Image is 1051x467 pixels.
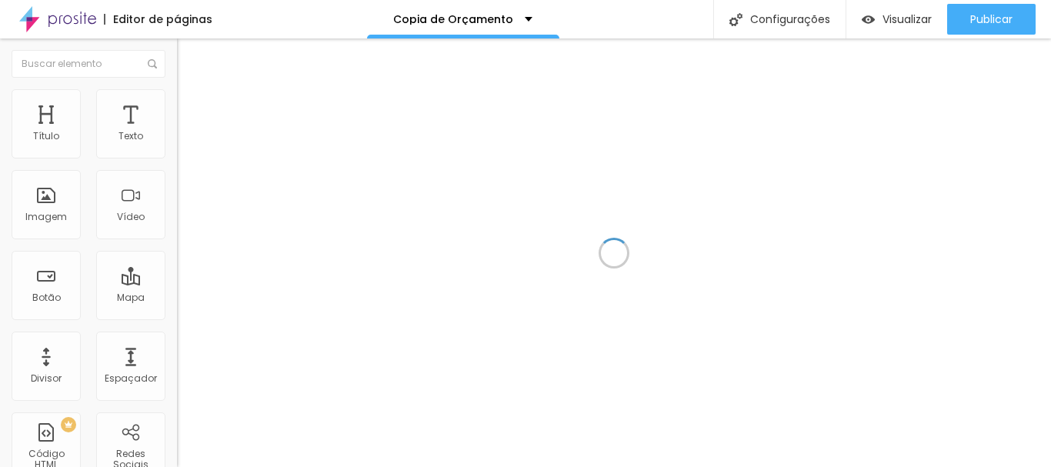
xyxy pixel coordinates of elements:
div: Título [33,131,59,142]
button: Visualizar [846,4,947,35]
input: Buscar elemento [12,50,165,78]
span: Visualizar [883,13,932,25]
img: view-1.svg [862,13,875,26]
div: Texto [118,131,143,142]
button: Publicar [947,4,1036,35]
img: Icone [148,59,157,68]
div: Botão [32,292,61,303]
p: Copia de Orçamento [393,14,513,25]
div: Espaçador [105,373,157,384]
div: Divisor [31,373,62,384]
div: Vídeo [117,212,145,222]
div: Imagem [25,212,67,222]
div: Mapa [117,292,145,303]
img: Icone [729,13,742,26]
span: Publicar [970,13,1013,25]
div: Editor de páginas [104,14,212,25]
